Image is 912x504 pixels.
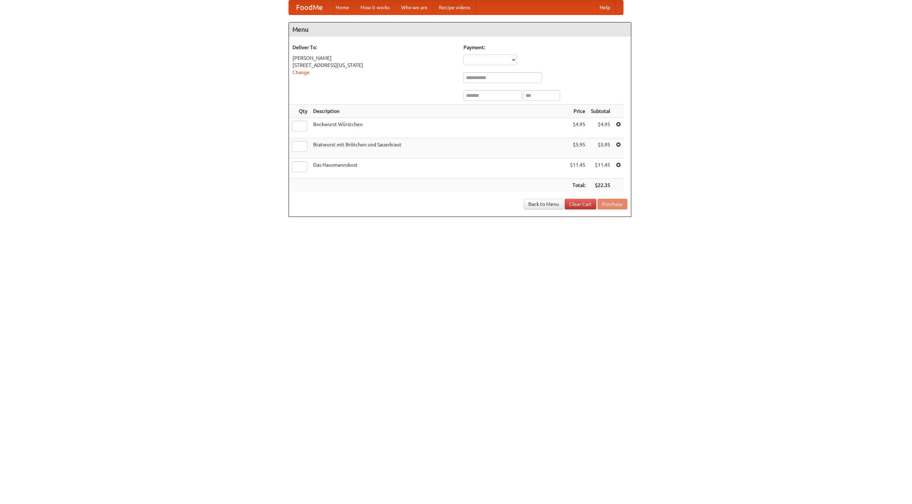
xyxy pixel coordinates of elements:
[567,138,588,159] td: $5.95
[310,159,567,179] td: Das Hausmannskost
[594,0,616,15] a: Help
[433,0,476,15] a: Recipe videos
[588,138,613,159] td: $5.95
[565,199,596,209] a: Clear Cart
[567,159,588,179] td: $11.45
[597,199,627,209] button: Purchase
[292,69,310,75] a: Change
[588,118,613,138] td: $4.95
[289,22,631,37] h4: Menu
[310,138,567,159] td: Bratwurst mit Brötchen und Sauerkraut
[355,0,395,15] a: How it works
[524,199,564,209] a: Back to Menu
[289,0,330,15] a: FoodMe
[463,44,627,51] h5: Payment:
[310,118,567,138] td: Bockwurst Würstchen
[588,159,613,179] td: $11.45
[289,105,310,118] th: Qty
[330,0,355,15] a: Home
[292,54,456,62] div: [PERSON_NAME]
[292,44,456,51] h5: Deliver To:
[567,105,588,118] th: Price
[588,105,613,118] th: Subtotal
[395,0,433,15] a: Who we are
[567,179,588,192] th: Total:
[567,118,588,138] td: $4.95
[292,62,456,69] div: [STREET_ADDRESS][US_STATE]
[588,179,613,192] th: $22.35
[310,105,567,118] th: Description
